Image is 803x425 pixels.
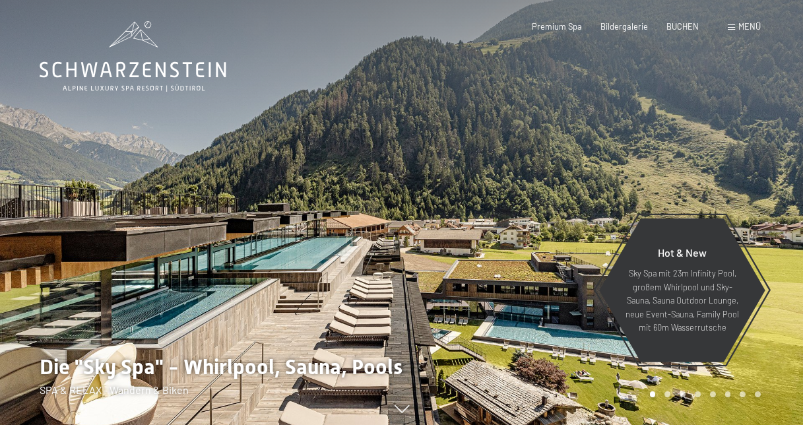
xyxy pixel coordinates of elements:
[738,21,761,32] span: Menü
[658,246,707,259] span: Hot & New
[666,21,699,32] a: BUCHEN
[710,391,716,397] div: Carousel Page 5
[664,391,670,397] div: Carousel Page 2
[725,391,731,397] div: Carousel Page 6
[532,21,582,32] a: Premium Spa
[695,391,701,397] div: Carousel Page 4
[598,218,766,363] a: Hot & New Sky Spa mit 23m Infinity Pool, großem Whirlpool und Sky-Sauna, Sauna Outdoor Lounge, ne...
[680,391,686,397] div: Carousel Page 3
[645,391,761,397] div: Carousel Pagination
[600,21,648,32] a: Bildergalerie
[650,391,656,397] div: Carousel Page 1 (Current Slide)
[625,267,740,334] p: Sky Spa mit 23m Infinity Pool, großem Whirlpool und Sky-Sauna, Sauna Outdoor Lounge, neue Event-S...
[740,391,746,397] div: Carousel Page 7
[755,391,761,397] div: Carousel Page 8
